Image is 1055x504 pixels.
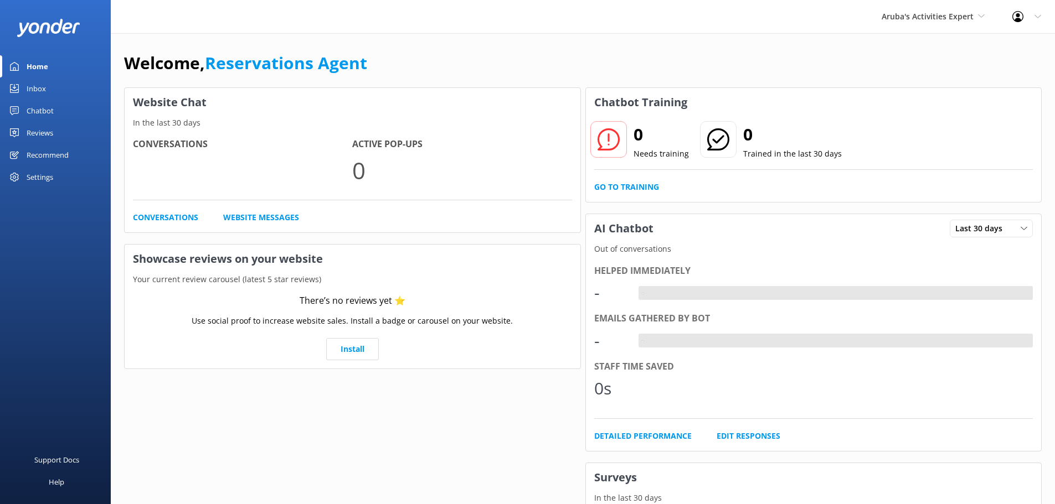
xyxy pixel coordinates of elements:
[27,77,46,100] div: Inbox
[125,245,580,273] h3: Showcase reviews on your website
[34,449,79,471] div: Support Docs
[634,148,689,160] p: Needs training
[27,55,48,77] div: Home
[639,334,647,348] div: -
[882,11,974,22] span: Aruba's Activities Expert
[326,338,379,360] a: Install
[49,471,64,493] div: Help
[192,315,513,327] p: Use social proof to increase website sales. Install a badge or carousel on your website.
[594,328,627,354] div: -
[205,51,367,74] a: Reservations Agent
[17,19,80,37] img: yonder-white-logo.png
[124,50,367,76] h1: Welcome,
[586,463,1042,492] h3: Surveys
[594,360,1033,374] div: Staff time saved
[27,122,53,144] div: Reviews
[300,294,405,308] div: There’s no reviews yet ⭐
[955,222,1009,235] span: Last 30 days
[125,117,580,129] p: In the last 30 days
[594,430,692,442] a: Detailed Performance
[125,88,580,117] h3: Website Chat
[634,121,689,148] h2: 0
[27,144,69,166] div: Recommend
[133,211,198,224] a: Conversations
[27,166,53,188] div: Settings
[125,273,580,285] p: Your current review carousel (latest 5 star reviews)
[586,492,1042,504] p: In the last 30 days
[586,214,662,243] h3: AI Chatbot
[594,181,659,193] a: Go to Training
[133,137,352,152] h4: Conversations
[594,279,627,306] div: -
[586,243,1042,255] p: Out of conversations
[594,264,1033,278] div: Helped immediately
[594,375,627,402] div: 0s
[639,286,647,300] div: -
[717,430,780,442] a: Edit Responses
[743,121,842,148] h2: 0
[586,88,696,117] h3: Chatbot Training
[743,148,842,160] p: Trained in the last 30 days
[223,211,299,224] a: Website Messages
[594,311,1033,326] div: Emails gathered by bot
[27,100,54,122] div: Chatbot
[352,152,572,189] p: 0
[352,137,572,152] h4: Active Pop-ups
